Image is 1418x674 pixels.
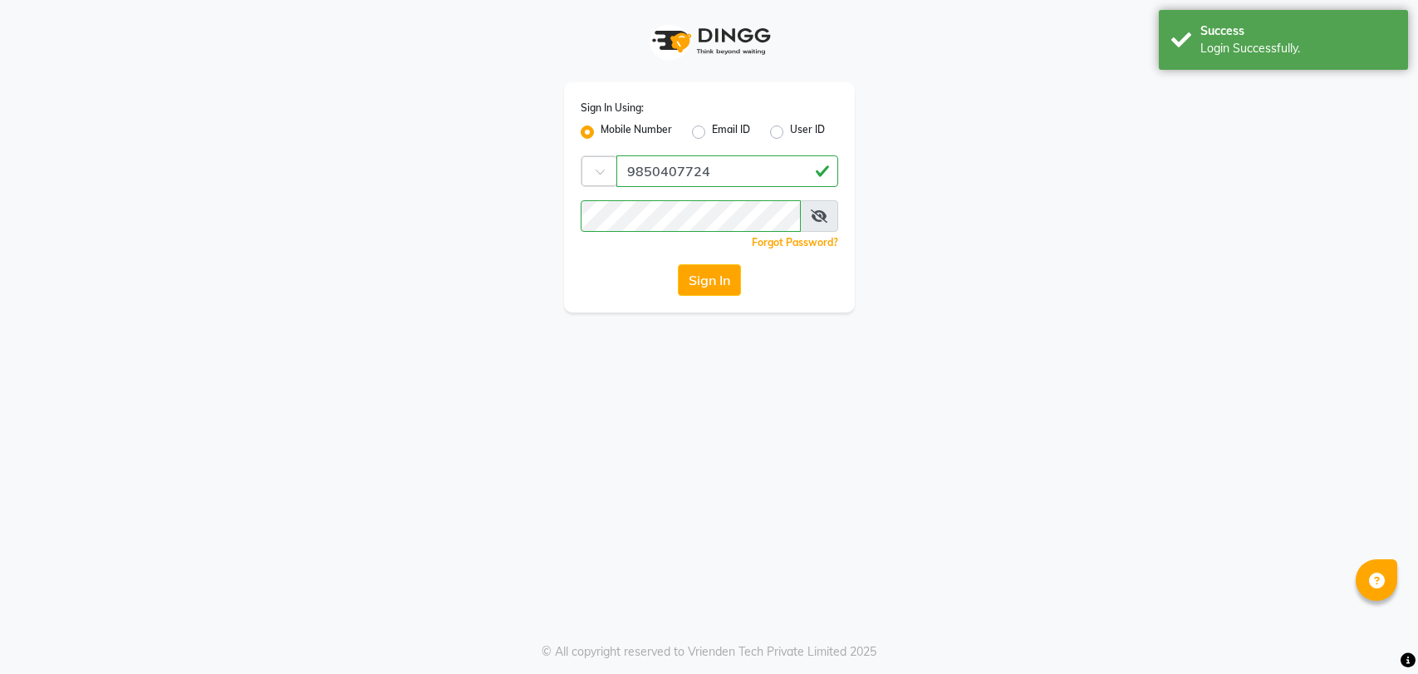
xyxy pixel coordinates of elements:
input: Username [616,155,838,187]
img: logo1.svg [643,17,776,66]
label: Mobile Number [601,122,672,142]
input: Username [581,200,801,232]
label: Sign In Using: [581,101,644,116]
button: Sign In [678,264,741,296]
label: User ID [790,122,825,142]
div: Login Successfully. [1200,40,1396,57]
a: Forgot Password? [752,236,838,248]
div: Success [1200,22,1396,40]
label: Email ID [712,122,750,142]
